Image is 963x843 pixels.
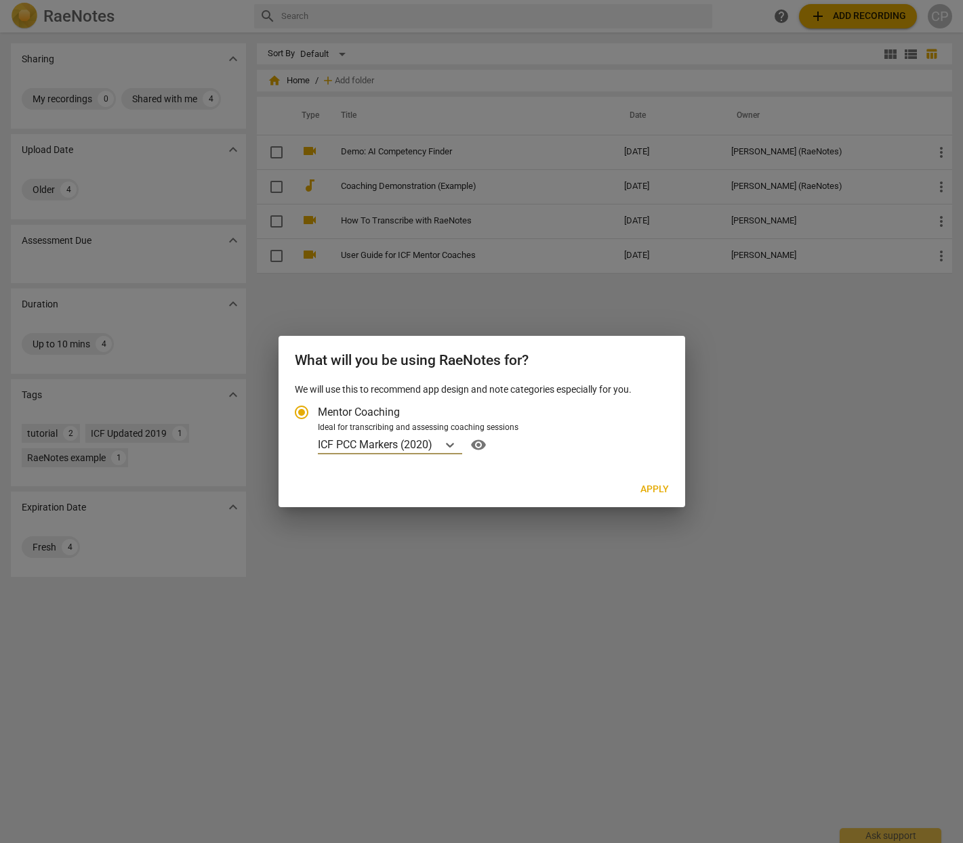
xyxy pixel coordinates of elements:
h2: What will you be using RaeNotes for? [295,352,669,369]
span: Apply [640,483,669,496]
div: Ideal for transcribing and assessing coaching sessions [318,422,665,434]
div: Account type [295,396,669,456]
a: Help [462,434,489,456]
p: We will use this to recommend app design and note categories especially for you. [295,383,669,397]
span: Mentor Coaching [318,404,400,420]
button: Apply [630,477,680,502]
span: visibility [468,437,489,453]
p: ICF PCC Markers (2020) [318,437,432,452]
button: Help [468,434,489,456]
